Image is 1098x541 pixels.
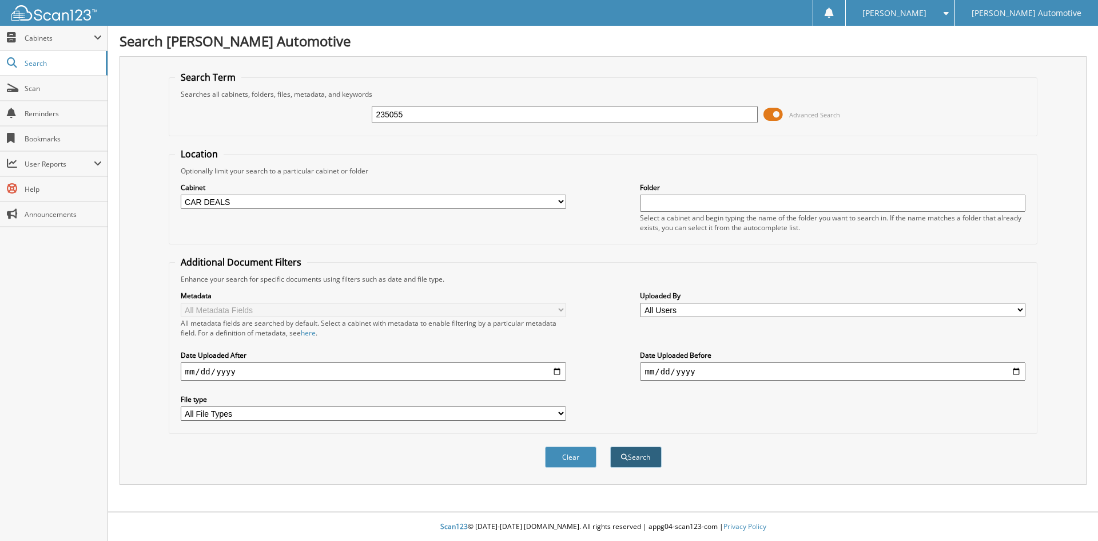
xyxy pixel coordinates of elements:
[11,5,97,21] img: scan123-logo-white.svg
[175,89,1032,99] div: Searches all cabinets, folders, files, metadata, and keywords
[545,447,596,468] button: Clear
[175,148,224,160] legend: Location
[610,447,662,468] button: Search
[640,362,1025,381] input: end
[181,394,566,404] label: File type
[640,291,1025,301] label: Uploaded By
[640,350,1025,360] label: Date Uploaded Before
[175,71,241,84] legend: Search Term
[301,328,316,338] a: here
[25,210,102,219] span: Announcements
[25,58,100,68] span: Search
[862,10,926,17] span: [PERSON_NAME]
[175,256,307,268] legend: Additional Document Filters
[972,10,1081,17] span: [PERSON_NAME] Automotive
[108,513,1098,541] div: © [DATE]-[DATE] [DOMAIN_NAME]. All rights reserved | appg04-scan123-com |
[25,184,102,194] span: Help
[25,109,102,119] span: Reminders
[120,31,1087,50] h1: Search [PERSON_NAME] Automotive
[181,183,566,192] label: Cabinet
[181,291,566,301] label: Metadata
[640,213,1025,232] div: Select a cabinet and begin typing the name of the folder you want to search in. If the name match...
[1041,486,1098,541] iframe: Chat Widget
[640,183,1025,192] label: Folder
[181,350,566,360] label: Date Uploaded After
[25,159,94,169] span: User Reports
[175,274,1032,284] div: Enhance your search for specific documents using filters such as date and file type.
[25,134,102,144] span: Bookmarks
[25,33,94,43] span: Cabinets
[789,110,840,119] span: Advanced Search
[723,522,766,531] a: Privacy Policy
[440,522,468,531] span: Scan123
[181,318,566,338] div: All metadata fields are searched by default. Select a cabinet with metadata to enable filtering b...
[175,166,1032,176] div: Optionally limit your search to a particular cabinet or folder
[25,84,102,93] span: Scan
[181,362,566,381] input: start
